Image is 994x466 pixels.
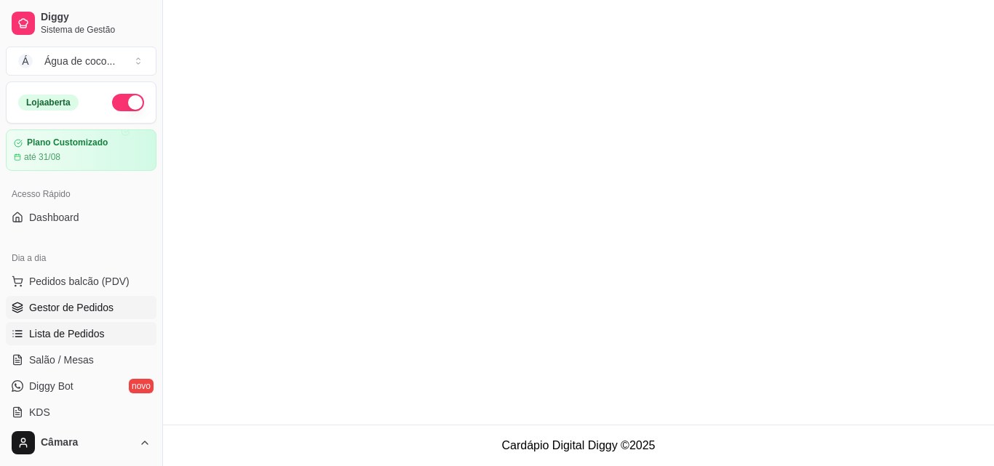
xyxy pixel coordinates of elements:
div: Loja aberta [18,95,79,111]
a: Plano Customizadoaté 31/08 [6,129,156,171]
span: Câmara [41,436,133,449]
div: Acesso Rápido [6,182,156,206]
span: KDS [29,405,50,419]
span: Dashboard [29,210,79,225]
div: Água de coco ... [44,54,115,68]
span: Diggy [41,11,151,24]
a: Diggy Botnovo [6,374,156,398]
a: Gestor de Pedidos [6,296,156,319]
div: Dia a dia [6,246,156,270]
button: Select a team [6,47,156,76]
span: Diggy Bot [29,379,73,393]
article: Plano Customizado [27,137,108,148]
a: KDS [6,401,156,424]
a: Lista de Pedidos [6,322,156,345]
span: Sistema de Gestão [41,24,151,36]
span: Á [18,54,33,68]
span: Lista de Pedidos [29,326,105,341]
article: até 31/08 [24,151,60,163]
button: Alterar Status [112,94,144,111]
span: Salão / Mesas [29,353,94,367]
a: Dashboard [6,206,156,229]
button: Câmara [6,425,156,460]
button: Pedidos balcão (PDV) [6,270,156,293]
a: DiggySistema de Gestão [6,6,156,41]
footer: Cardápio Digital Diggy © 2025 [163,425,994,466]
span: Gestor de Pedidos [29,300,114,315]
a: Salão / Mesas [6,348,156,371]
span: Pedidos balcão (PDV) [29,274,130,289]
